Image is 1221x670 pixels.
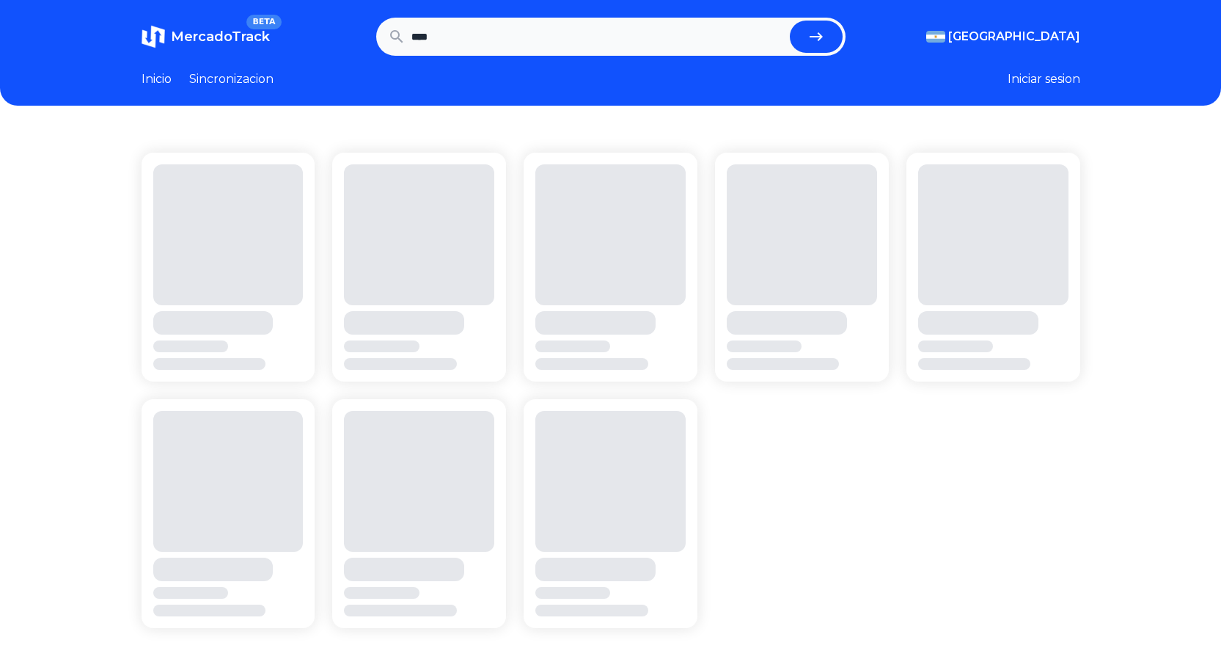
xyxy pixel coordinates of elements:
[926,31,945,43] img: Argentina
[142,70,172,88] a: Inicio
[189,70,274,88] a: Sincronizacion
[142,25,270,48] a: MercadoTrackBETA
[142,25,165,48] img: MercadoTrack
[948,28,1080,45] span: [GEOGRAPHIC_DATA]
[926,28,1080,45] button: [GEOGRAPHIC_DATA]
[1008,70,1080,88] button: Iniciar sesion
[171,29,270,45] span: MercadoTrack
[246,15,281,29] span: BETA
